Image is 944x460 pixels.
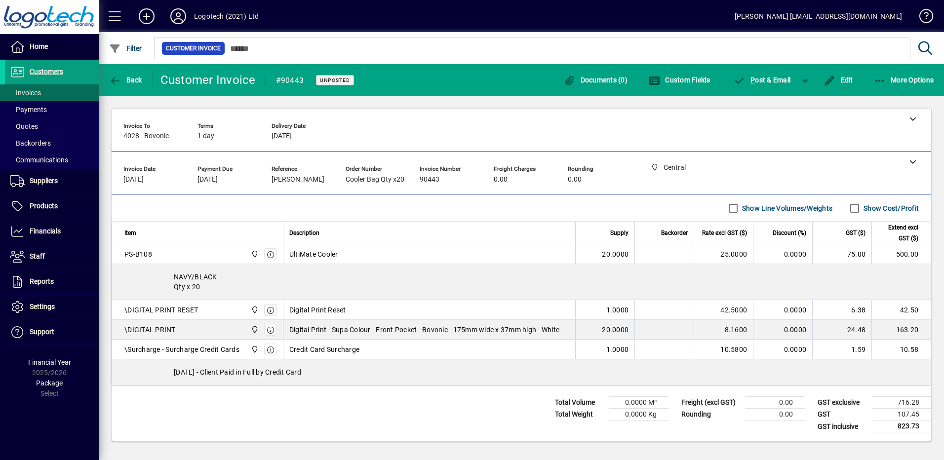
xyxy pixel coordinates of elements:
[753,244,812,264] td: 0.0000
[124,249,152,259] div: PS-B108
[610,228,629,238] span: Supply
[10,156,68,164] span: Communications
[5,295,99,319] a: Settings
[30,328,54,336] span: Support
[606,345,629,354] span: 1.0000
[661,228,688,238] span: Backorder
[812,340,871,359] td: 1.59
[550,409,609,421] td: Total Weight
[28,358,71,366] span: Financial Year
[124,228,136,238] span: Item
[30,303,55,310] span: Settings
[124,305,198,315] div: \DIGITAL PRINT RESET
[10,122,38,130] span: Quotes
[812,300,871,320] td: 6.38
[746,409,805,421] td: 0.00
[289,249,338,259] span: UltiMate Cooler
[99,71,153,89] app-page-header-button: Back
[5,169,99,193] a: Suppliers
[871,244,931,264] td: 500.00
[5,84,99,101] a: Invoices
[197,176,218,184] span: [DATE]
[5,244,99,269] a: Staff
[734,76,791,84] span: ost & Email
[166,43,221,53] span: Customer Invoice
[109,76,142,84] span: Back
[609,397,669,409] td: 0.0000 M³
[609,409,669,421] td: 0.0000 Kg
[912,2,932,34] a: Knowledge Base
[5,35,99,59] a: Home
[700,249,747,259] div: 25.0000
[862,203,919,213] label: Show Cost/Profit
[248,305,260,315] span: Central
[124,345,239,354] div: \Surcharge - Surcharge Credit Cards
[107,71,145,89] button: Back
[813,397,872,409] td: GST exclusive
[10,89,41,97] span: Invoices
[276,73,304,88] div: #90443
[702,228,747,238] span: Rate excl GST ($)
[753,300,812,320] td: 0.0000
[30,252,45,260] span: Staff
[160,72,256,88] div: Customer Invoice
[871,71,937,89] button: More Options
[813,421,872,433] td: GST inclusive
[602,325,629,335] span: 20.0000
[812,320,871,340] td: 24.48
[112,359,931,385] div: [DATE] - Client Paid in Full by Credit Card
[30,202,58,210] span: Products
[602,249,629,259] span: 20.0000
[563,76,628,84] span: Documents (0)
[872,421,931,433] td: 823.73
[846,228,865,238] span: GST ($)
[5,118,99,135] a: Quotes
[871,300,931,320] td: 42.50
[346,176,404,184] span: Cooler Bag Qty x20
[289,228,319,238] span: Description
[289,325,559,335] span: Digital Print - Supa Colour - Front Pocket - Bovonic - 175mm wide x 37mm high - White
[676,409,746,421] td: Rounding
[568,176,582,184] span: 0.00
[872,409,931,421] td: 107.45
[753,340,812,359] td: 0.0000
[320,77,350,83] span: Unposted
[872,397,931,409] td: 716.28
[813,409,872,421] td: GST
[773,228,806,238] span: Discount (%)
[646,71,713,89] button: Custom Fields
[824,76,853,84] span: Edit
[874,76,934,84] span: More Options
[676,397,746,409] td: Freight (excl GST)
[248,344,260,355] span: Central
[30,68,63,76] span: Customers
[10,106,47,114] span: Payments
[197,132,214,140] span: 1 day
[700,345,747,354] div: 10.5800
[30,42,48,50] span: Home
[753,320,812,340] td: 0.0000
[194,8,259,24] div: Logotech (2021) Ltd
[272,132,292,140] span: [DATE]
[5,219,99,244] a: Financials
[5,101,99,118] a: Payments
[123,132,169,140] span: 4028 - Bovonic
[112,264,931,300] div: NAVY/BLACK Qty x 20
[5,320,99,345] a: Support
[606,305,629,315] span: 1.0000
[30,277,54,285] span: Reports
[648,76,710,84] span: Custom Fields
[131,7,162,25] button: Add
[124,325,176,335] div: \DIGITAL PRINT
[821,71,856,89] button: Edit
[5,194,99,219] a: Products
[272,176,324,184] span: [PERSON_NAME]
[746,397,805,409] td: 0.00
[561,71,630,89] button: Documents (0)
[735,8,902,24] div: [PERSON_NAME] [EMAIL_ADDRESS][DOMAIN_NAME]
[123,176,144,184] span: [DATE]
[5,269,99,294] a: Reports
[812,244,871,264] td: 75.00
[30,227,61,235] span: Financials
[729,71,796,89] button: Post & Email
